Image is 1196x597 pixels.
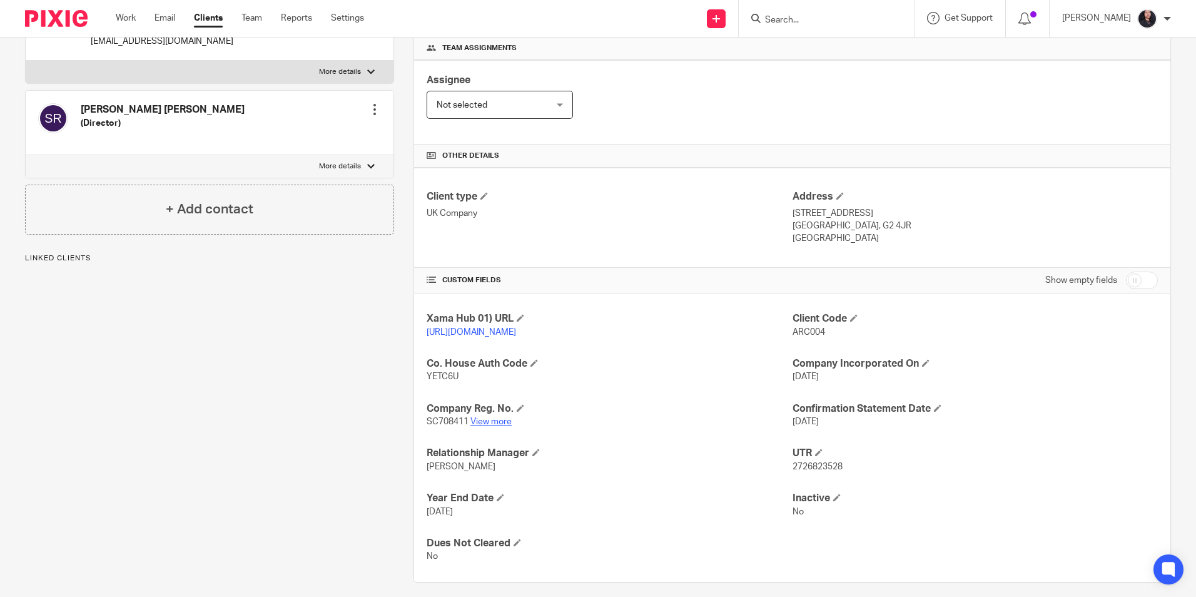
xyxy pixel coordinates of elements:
h4: Company Incorporated On [793,357,1158,370]
h4: Confirmation Statement Date [793,402,1158,416]
h4: Dues Not Cleared [427,537,792,550]
p: More details [319,161,361,171]
a: View more [470,417,512,426]
h4: Year End Date [427,492,792,505]
a: Team [241,12,262,24]
h4: Relationship Manager [427,447,792,460]
h4: UTR [793,447,1158,460]
p: UK Company [427,207,792,220]
img: MicrosoftTeams-image.jfif [1137,9,1157,29]
h4: Company Reg. No. [427,402,792,416]
span: SC708411 [427,417,469,426]
a: Reports [281,12,312,24]
h4: Xama Hub 01) URL [427,312,792,325]
h4: Client type [427,190,792,203]
span: 2726823528 [793,462,843,471]
span: [DATE] [793,372,819,381]
span: Assignee [427,75,470,85]
h4: Address [793,190,1158,203]
a: [URL][DOMAIN_NAME] [427,328,516,337]
span: [DATE] [427,508,453,516]
span: Not selected [437,101,487,110]
a: Clients [194,12,223,24]
span: [PERSON_NAME] [427,462,495,471]
a: Settings [331,12,364,24]
span: ARC004 [793,328,825,337]
h4: Inactive [793,492,1158,505]
span: YETC6U [427,372,459,381]
p: Linked clients [25,253,394,263]
img: Pixie [25,10,88,27]
a: Work [116,12,136,24]
label: Show empty fields [1045,274,1117,287]
span: No [793,508,804,516]
span: No [427,552,438,561]
h4: CUSTOM FIELDS [427,275,792,285]
span: Other details [442,151,499,161]
a: Email [155,12,175,24]
p: [GEOGRAPHIC_DATA], G2 4JR [793,220,1158,232]
h5: (Director) [81,117,245,130]
img: svg%3E [38,103,68,133]
h4: Client Code [793,312,1158,325]
span: Team assignments [442,43,517,53]
h4: Co. House Auth Code [427,357,792,370]
p: [EMAIL_ADDRESS][DOMAIN_NAME] [91,35,273,48]
h4: + Add contact [166,200,253,219]
p: More details [319,67,361,77]
h4: [PERSON_NAME] [PERSON_NAME] [81,103,245,116]
p: [GEOGRAPHIC_DATA] [793,232,1158,245]
p: [STREET_ADDRESS] [793,207,1158,220]
input: Search [764,15,876,26]
p: [PERSON_NAME] [1062,12,1131,24]
span: [DATE] [793,417,819,426]
span: Get Support [945,14,993,23]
